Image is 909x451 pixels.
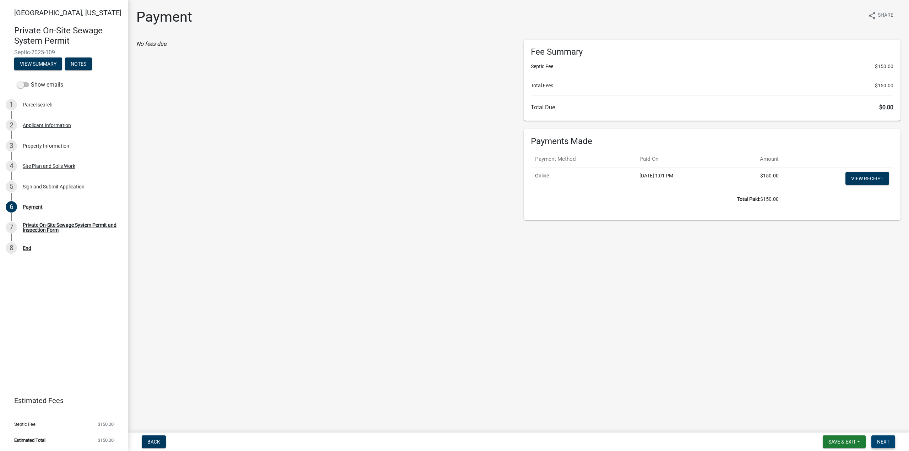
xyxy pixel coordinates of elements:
wm-modal-confirm: Notes [65,61,92,67]
div: Parcel search [23,102,53,107]
td: Online [531,167,635,191]
li: Total Fees [531,82,893,89]
span: Septic-2025-109 [14,49,114,56]
td: [DATE] 1:01 PM [635,167,725,191]
button: Notes [65,57,92,70]
td: $150.00 [531,191,783,207]
span: Share [878,11,893,20]
span: $150.00 [875,82,893,89]
i: No fees due. [136,40,168,47]
div: End [23,246,31,251]
div: Payment [23,204,43,209]
span: $150.00 [98,422,114,427]
span: $150.00 [98,438,114,442]
span: Back [147,439,160,445]
wm-modal-confirm: Summary [14,61,62,67]
div: 8 [6,242,17,254]
div: 4 [6,160,17,172]
div: 1 [6,99,17,110]
button: Back [142,435,166,448]
div: 6 [6,201,17,213]
div: Site Plan and Soils Work [23,164,75,169]
div: Applicant Information [23,123,71,128]
span: $150.00 [875,63,893,70]
li: Septic Fee [531,63,893,70]
div: 7 [6,222,17,233]
div: 3 [6,140,17,152]
div: Property Information [23,143,69,148]
span: [GEOGRAPHIC_DATA], [US_STATE] [14,9,121,17]
h1: Payment [136,9,192,26]
span: Septic Fee [14,422,36,427]
h6: Total Due [531,104,893,111]
b: Total Paid: [737,196,760,202]
h4: Private On-Site Sewage System Permit [14,26,122,46]
span: Save & Exit [828,439,856,445]
span: $0.00 [879,104,893,111]
a: Estimated Fees [6,394,116,408]
button: Save & Exit [823,435,866,448]
th: Paid On [635,151,725,167]
div: Private On-Site Sewage System Permit and Inspection Form [23,222,116,232]
button: Next [871,435,895,448]
th: Payment Method [531,151,635,167]
div: 5 [6,181,17,192]
h6: Fee Summary [531,47,893,57]
i: share [868,11,876,20]
a: View receipt [845,172,889,185]
label: Show emails [17,81,63,89]
h6: Payments Made [531,136,893,147]
button: View Summary [14,57,62,70]
div: Sign and Submit Application [23,184,85,189]
span: Next [877,439,889,445]
th: Amount [725,151,783,167]
td: $150.00 [725,167,783,191]
div: 2 [6,120,17,131]
button: shareShare [862,9,899,22]
span: Estimated Total [14,438,45,442]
